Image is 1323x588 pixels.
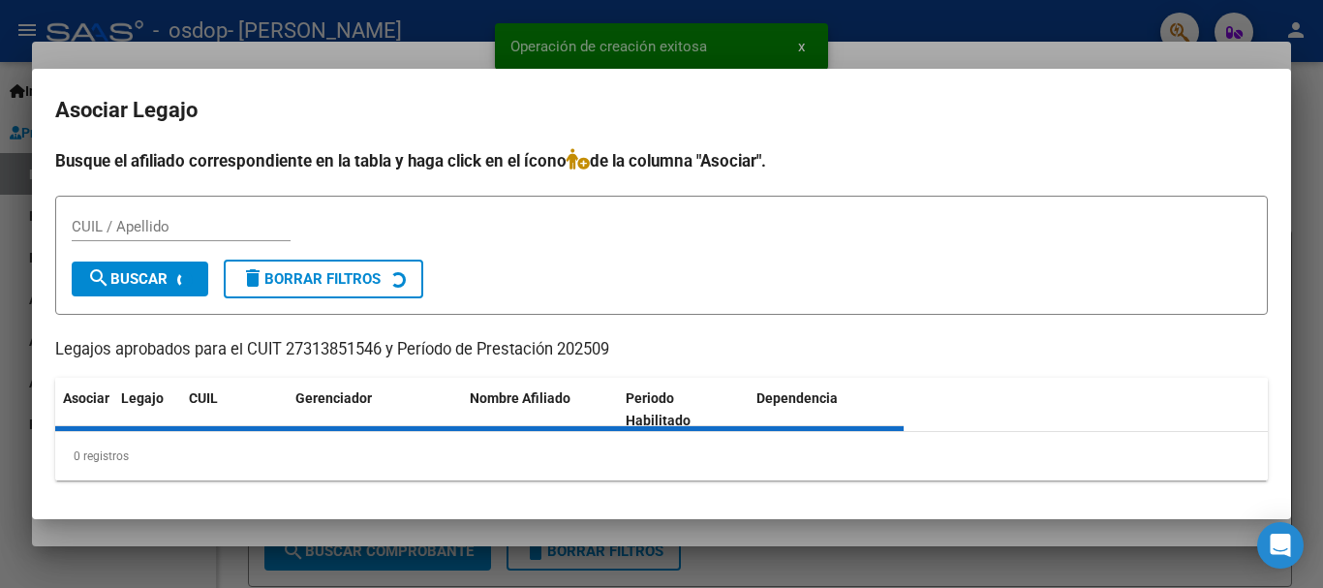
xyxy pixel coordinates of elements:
datatable-header-cell: Periodo Habilitado [618,378,749,442]
span: Asociar [63,390,109,406]
button: Borrar Filtros [224,260,423,298]
span: Dependencia [756,390,838,406]
span: Gerenciador [295,390,372,406]
div: 0 registros [55,432,1268,480]
mat-icon: search [87,266,110,290]
datatable-header-cell: CUIL [181,378,288,442]
p: Legajos aprobados para el CUIT 27313851546 y Período de Prestación 202509 [55,338,1268,362]
div: Open Intercom Messenger [1257,522,1304,569]
span: CUIL [189,390,218,406]
datatable-header-cell: Nombre Afiliado [462,378,618,442]
h2: Asociar Legajo [55,92,1268,129]
datatable-header-cell: Legajo [113,378,181,442]
mat-icon: delete [241,266,264,290]
span: Nombre Afiliado [470,390,570,406]
span: Borrar Filtros [241,270,381,288]
h4: Busque el afiliado correspondiente en la tabla y haga click en el ícono de la columna "Asociar". [55,148,1268,173]
datatable-header-cell: Gerenciador [288,378,462,442]
datatable-header-cell: Dependencia [749,378,905,442]
span: Legajo [121,390,164,406]
datatable-header-cell: Asociar [55,378,113,442]
span: Periodo Habilitado [626,390,691,428]
span: Buscar [87,270,168,288]
button: Buscar [72,262,208,296]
